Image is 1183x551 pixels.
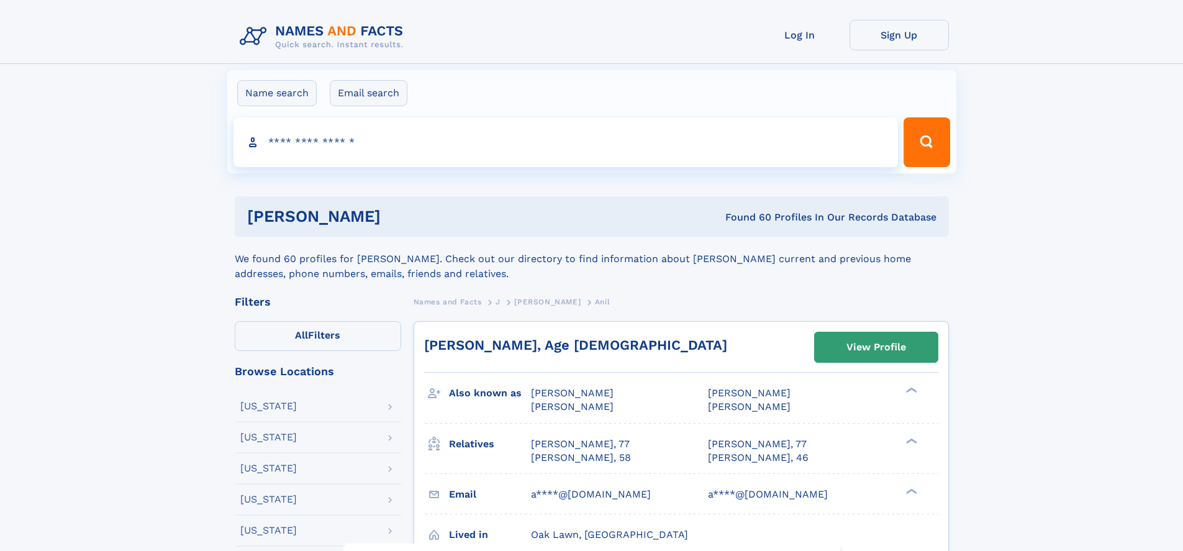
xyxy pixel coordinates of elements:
[240,463,297,473] div: [US_STATE]
[903,386,918,394] div: ❯
[595,298,610,306] span: Anil
[531,451,631,465] a: [PERSON_NAME], 58
[553,211,936,224] div: Found 60 Profiles In Our Records Database
[708,387,791,399] span: [PERSON_NAME]
[449,484,531,505] h3: Email
[708,451,809,465] a: [PERSON_NAME], 46
[531,529,688,540] span: Oak Lawn, [GEOGRAPHIC_DATA]
[496,298,501,306] span: J
[449,383,531,404] h3: Also known as
[240,494,297,504] div: [US_STATE]
[449,524,531,545] h3: Lived in
[330,80,407,106] label: Email search
[708,401,791,412] span: [PERSON_NAME]
[240,526,297,535] div: [US_STATE]
[846,333,906,362] div: View Profile
[449,434,531,455] h3: Relatives
[531,401,614,412] span: [PERSON_NAME]
[531,437,630,451] a: [PERSON_NAME], 77
[514,298,581,306] span: [PERSON_NAME]
[237,80,317,106] label: Name search
[235,296,401,307] div: Filters
[235,237,949,281] div: We found 60 profiles for [PERSON_NAME]. Check out our directory to find information about [PERSON...
[235,20,414,53] img: Logo Names and Facts
[903,487,918,495] div: ❯
[904,117,950,167] button: Search Button
[514,294,581,309] a: [PERSON_NAME]
[531,387,614,399] span: [PERSON_NAME]
[815,332,938,362] a: View Profile
[850,20,949,50] a: Sign Up
[235,366,401,377] div: Browse Locations
[496,294,501,309] a: J
[235,321,401,351] label: Filters
[295,329,308,341] span: All
[240,432,297,442] div: [US_STATE]
[424,337,727,353] a: [PERSON_NAME], Age [DEMOGRAPHIC_DATA]
[240,401,297,411] div: [US_STATE]
[750,20,850,50] a: Log In
[708,437,807,451] a: [PERSON_NAME], 77
[233,117,899,167] input: search input
[247,209,553,224] h1: [PERSON_NAME]
[414,294,482,309] a: Names and Facts
[903,437,918,445] div: ❯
